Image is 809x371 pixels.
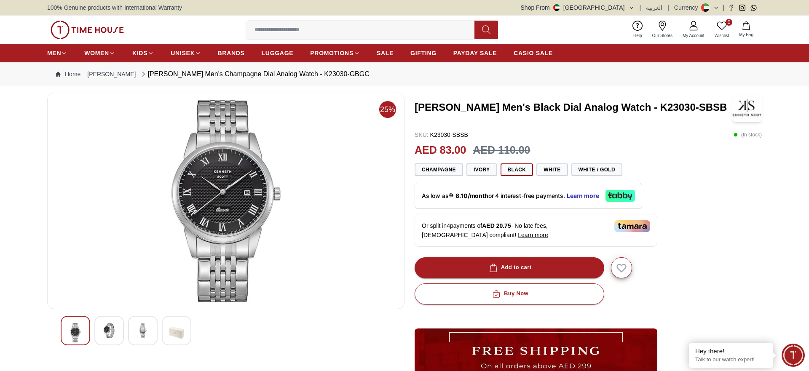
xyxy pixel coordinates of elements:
img: Kenneth Scott Men's Champagne Dial Analog Watch - K23030-GBGC [54,100,397,302]
a: [PERSON_NAME] [87,70,136,78]
a: Home [56,70,80,78]
span: Our Stores [649,32,676,39]
span: 25% [379,101,396,118]
a: Whatsapp [750,5,757,11]
h3: AED 110.00 [473,142,530,158]
span: Help [630,32,646,39]
div: Hey there! [695,347,767,355]
a: KIDS [132,45,154,61]
a: Our Stores [647,19,678,40]
button: White / Gold [571,163,622,176]
span: 0 [726,19,732,26]
a: WOMEN [84,45,115,61]
a: BRANDS [218,45,245,61]
a: Facebook [728,5,734,11]
img: Kenneth Scott Men's Champagne Dial Analog Watch - K23030-GBGC [169,323,184,342]
span: PROMOTIONS [310,49,354,57]
span: Wishlist [711,32,732,39]
span: WOMEN [84,49,109,57]
img: United Arab Emirates [553,4,560,11]
button: العربية [646,3,662,12]
span: KIDS [132,49,147,57]
button: Black [501,163,533,176]
span: SKU : [415,131,429,138]
span: | [723,3,724,12]
a: PROMOTIONS [310,45,360,61]
span: Learn more [518,232,548,238]
span: My Bag [736,32,757,38]
div: Currency [674,3,702,12]
img: Kenneth Scott Men's Champagne Dial Analog Watch - K23030-GBGC [68,323,83,342]
nav: Breadcrumb [47,62,762,86]
a: LUGGAGE [262,45,294,61]
span: UNISEX [171,49,194,57]
button: Shop From[GEOGRAPHIC_DATA] [521,3,635,12]
span: CASIO SALE [514,49,553,57]
button: Buy Now [415,283,604,304]
a: 0Wishlist [710,19,734,40]
img: Tamara [614,220,650,232]
span: AED 20.75 [482,222,511,229]
a: Instagram [739,5,745,11]
img: Kenneth Scott Men's Champagne Dial Analog Watch - K23030-GBGC [135,323,150,338]
img: Kenneth Scott Men's Black Dial Analog Watch - K23030-SBSB [732,93,762,122]
span: My Account [679,32,708,39]
h3: [PERSON_NAME] Men's Black Dial Analog Watch - K23030-SBSB [415,101,732,114]
div: Chat Widget [782,344,805,367]
a: PAYDAY SALE [453,45,497,61]
span: 100% Genuine products with International Warranty [47,3,182,12]
div: [PERSON_NAME] Men's Champagne Dial Analog Watch - K23030-GBGC [139,69,370,79]
img: ... [51,21,124,39]
span: GIFTING [410,49,437,57]
a: SALE [377,45,394,61]
button: Ivory [466,163,497,176]
button: Champagne [415,163,463,176]
div: Add to cart [488,263,532,272]
a: GIFTING [410,45,437,61]
a: MEN [47,45,67,61]
span: LUGGAGE [262,49,294,57]
a: Help [628,19,647,40]
button: White [536,163,568,176]
button: My Bag [734,20,758,40]
p: ( In stock ) [734,131,762,139]
a: CASIO SALE [514,45,553,61]
span: SALE [377,49,394,57]
span: BRANDS [218,49,245,57]
div: Buy Now [490,289,528,299]
p: Talk to our watch expert! [695,356,767,363]
div: Or split in 4 payments of - No late fees, [DEMOGRAPHIC_DATA] compliant! [415,214,657,247]
h2: AED 83.00 [415,142,466,158]
span: PAYDAY SALE [453,49,497,57]
span: | [667,3,669,12]
button: Add to cart [415,257,604,278]
a: UNISEX [171,45,201,61]
span: MEN [47,49,61,57]
img: Kenneth Scott Men's Champagne Dial Analog Watch - K23030-GBGC [102,323,117,338]
span: | [640,3,641,12]
p: K23030-SBSB [415,131,468,139]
